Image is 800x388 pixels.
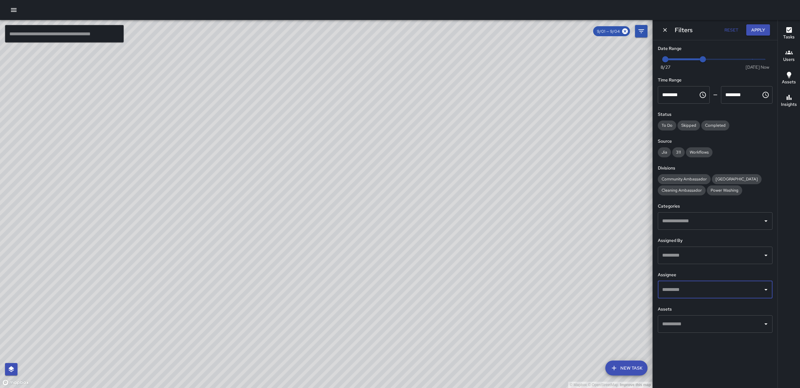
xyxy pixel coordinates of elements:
[697,89,709,101] button: Choose time, selected time is 12:00 AM
[672,150,685,155] span: 311
[593,29,623,34] span: 9/01 — 9/04
[707,188,742,193] span: Power Washing
[660,25,670,35] button: Dismiss
[778,90,800,112] button: Insights
[658,185,706,195] div: Cleaning Ambassador
[712,174,762,184] div: [GEOGRAPHIC_DATA]
[701,123,729,128] span: Completed
[701,120,729,130] div: Completed
[658,176,711,182] span: Community Ambassador
[721,24,741,36] button: Reset
[658,165,772,172] h6: Divisions
[658,306,772,313] h6: Assets
[782,79,796,86] h6: Assets
[593,26,630,36] div: 9/01 — 9/04
[762,320,770,328] button: Open
[762,217,770,225] button: Open
[658,150,671,155] span: Jia
[761,64,769,70] span: Now
[686,150,712,155] span: Workflows
[677,123,700,128] span: Skipped
[661,64,670,70] span: 8/27
[783,56,795,63] h6: Users
[783,34,795,41] h6: Tasks
[658,138,772,145] h6: Source
[759,89,772,101] button: Choose time, selected time is 11:59 PM
[658,237,772,244] h6: Assigned By
[658,188,706,193] span: Cleaning Ambassador
[778,67,800,90] button: Assets
[762,285,770,294] button: Open
[658,272,772,278] h6: Assignee
[658,120,676,130] div: To Do
[635,25,647,37] button: Filters
[746,24,770,36] button: Apply
[672,147,685,157] div: 311
[658,111,772,118] h6: Status
[686,147,712,157] div: Workflows
[658,174,711,184] div: Community Ambassador
[712,176,762,182] span: [GEOGRAPHIC_DATA]
[778,45,800,67] button: Users
[675,25,692,35] h6: Filters
[658,203,772,210] h6: Categories
[781,101,797,108] h6: Insights
[677,120,700,130] div: Skipped
[762,251,770,260] button: Open
[746,64,760,70] span: [DATE]
[605,361,647,376] button: New Task
[658,77,772,84] h6: Time Range
[658,123,676,128] span: To Do
[658,45,772,52] h6: Date Range
[707,185,742,195] div: Power Washing
[658,147,671,157] div: Jia
[778,22,800,45] button: Tasks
